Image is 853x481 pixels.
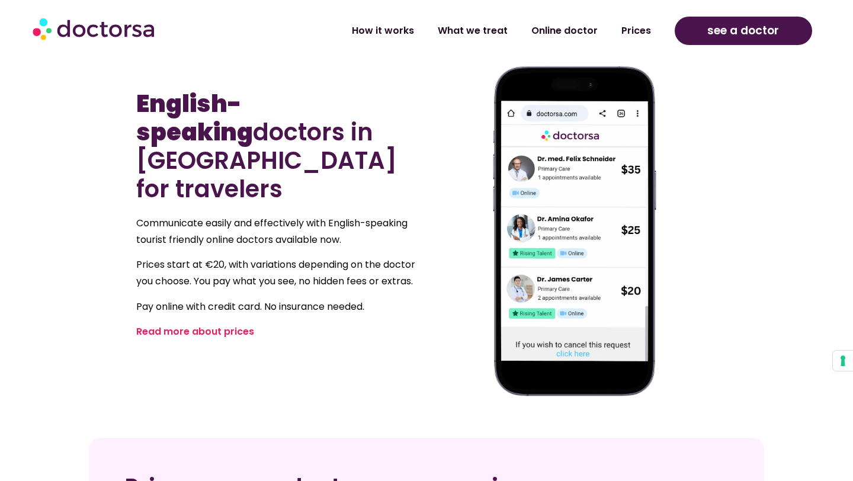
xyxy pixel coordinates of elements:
a: Online doctor [520,17,610,44]
a: Read more about prices [136,325,254,338]
p: Prices start at €20, with variations depending on the doctor you choose. You pay what you see, no... [136,256,421,290]
a: What we treat [426,17,520,44]
a: see a doctor [675,17,812,45]
b: English-speaking [136,87,253,149]
span: see a doctor [707,21,779,40]
a: Prices [610,17,663,44]
a: How it works [340,17,426,44]
p: Pay online with credit card. No insurance needed. [136,299,421,315]
img: General Doctor Near Me in Strasbourg, France [493,66,656,397]
nav: Menu [226,17,662,44]
button: Your consent preferences for tracking technologies [833,351,853,371]
h2: doctors in [GEOGRAPHIC_DATA] for travelers [136,89,421,203]
p: Communicate easily and effectively with English-speaking tourist friendly online doctors availabl... [136,215,421,248]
